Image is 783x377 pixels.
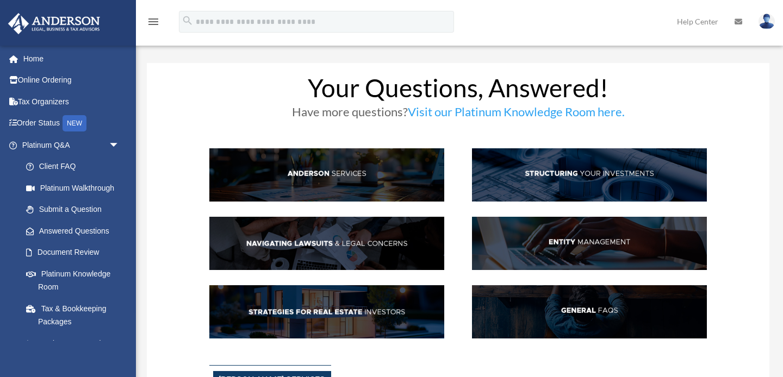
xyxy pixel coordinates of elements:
[209,217,445,270] img: NavLaw_hdr
[15,199,136,221] a: Submit a Question
[472,217,707,270] img: EntManag_hdr
[15,263,136,298] a: Platinum Knowledge Room
[15,298,136,332] a: Tax & Bookkeeping Packages
[209,148,445,202] img: AndServ_hdr
[147,15,160,28] i: menu
[109,134,130,156] span: arrow_drop_down
[5,13,103,34] img: Anderson Advisors Platinum Portal
[15,332,136,367] a: Land Trust & Deed Forum
[472,148,707,202] img: StructInv_hdr
[209,285,445,338] img: StratsRE_hdr
[472,285,707,338] img: GenFAQ_hdr
[8,70,136,91] a: Online Ordering
[8,48,136,70] a: Home
[147,19,160,28] a: menu
[15,177,136,199] a: Platinum Walkthrough
[408,104,625,124] a: Visit our Platinum Knowledge Room here.
[209,106,707,123] h3: Have more questions?
[63,115,86,131] div: NEW
[209,76,707,106] h1: Your Questions, Answered!
[15,220,136,242] a: Answered Questions
[15,242,136,263] a: Document Review
[8,134,136,156] a: Platinum Q&Aarrow_drop_down
[759,14,775,29] img: User Pic
[15,156,130,178] a: Client FAQ
[8,112,136,135] a: Order StatusNEW
[8,91,136,112] a: Tax Organizers
[182,15,194,27] i: search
